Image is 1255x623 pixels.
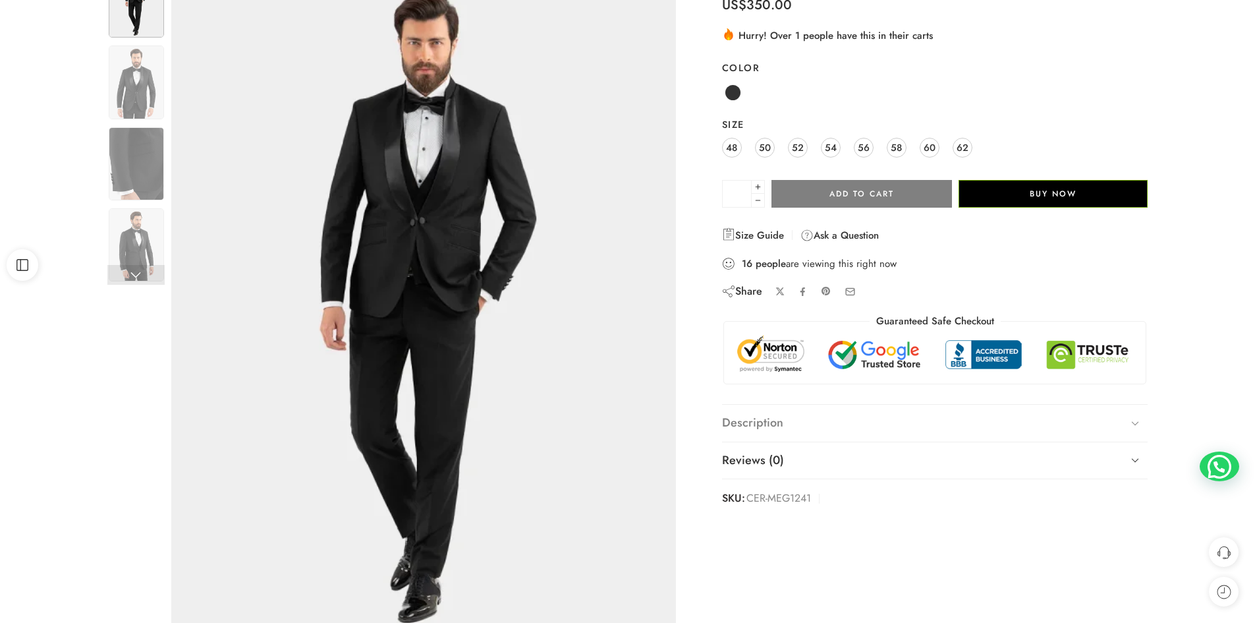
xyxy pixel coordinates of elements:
a: 48 [722,138,742,158]
span: 58 [891,138,902,156]
a: Email to your friends [845,286,856,297]
label: Color [722,61,1148,74]
span: 56 [858,138,870,156]
img: Ceremony Website 2Artboard 44 [109,127,164,200]
a: Description [722,405,1148,442]
button: Buy Now [959,180,1148,208]
strong: 16 [742,257,752,270]
a: 58 [887,138,906,158]
span: 52 [792,138,804,156]
strong: SKU: [722,489,745,508]
span: 62 [957,138,968,156]
a: 60 [920,138,939,158]
span: 54 [825,138,837,156]
a: 54 [821,138,841,158]
a: Reviews (0) [722,442,1148,479]
div: Share [722,284,762,299]
span: 48 [726,138,737,156]
div: are viewing this right now [722,256,1148,271]
legend: Guaranteed Safe Checkout [870,314,1001,328]
span: CER-MEG1241 [746,489,811,508]
label: Size [722,118,1148,131]
a: 50 [755,138,775,158]
button: Add to cart [771,180,952,208]
a: Share on Facebook [798,287,808,297]
a: 56 [854,138,874,158]
a: 52 [788,138,808,158]
img: Trust [734,335,1136,374]
a: 62 [953,138,972,158]
div: Hurry! Over 1 people have this in their carts [722,27,1148,43]
img: Ceremony Website 2Artboard 44 [109,45,164,119]
span: 50 [759,138,771,156]
a: Size Guide [722,227,784,243]
strong: people [756,257,786,270]
input: Product quantity [722,180,752,208]
img: Ceremony Website 2Artboard 44 [109,208,164,282]
a: Ask a Question [800,227,879,243]
a: Pin on Pinterest [821,286,831,297]
span: 60 [924,138,935,156]
a: Share on X [775,287,785,297]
